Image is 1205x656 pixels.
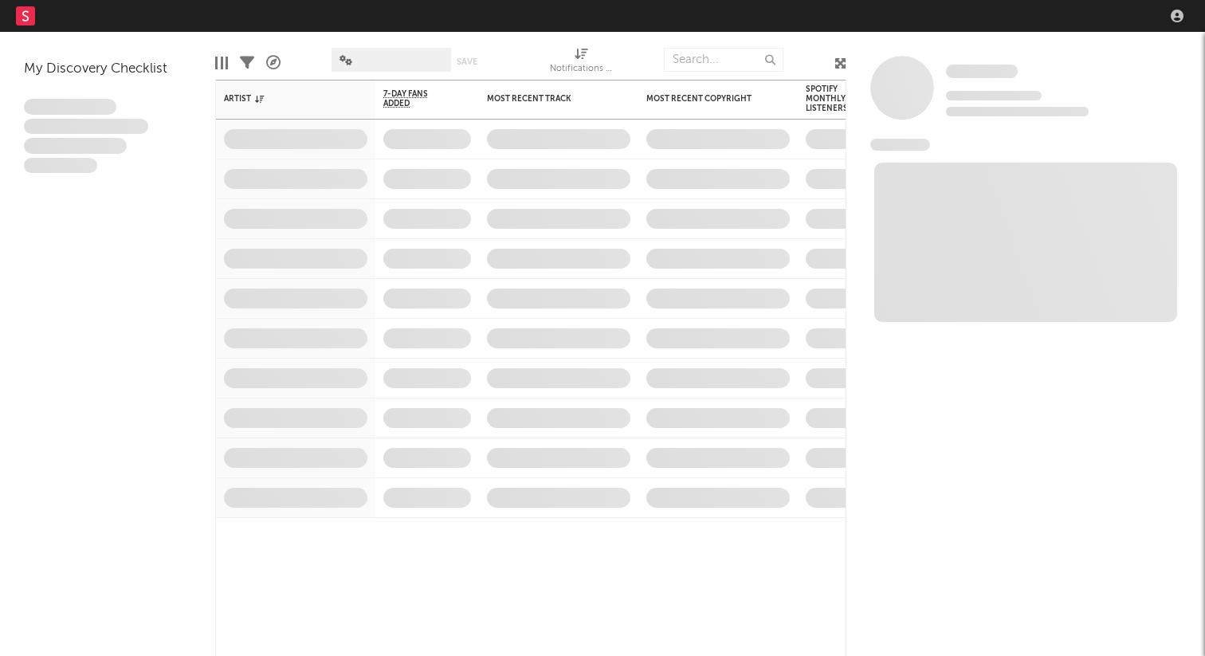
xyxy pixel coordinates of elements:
[487,94,606,104] div: Most Recent Track
[646,94,766,104] div: Most Recent Copyright
[946,107,1089,116] span: 0 fans last week
[215,40,228,86] div: Edit Columns
[946,65,1018,78] span: Some Artist
[946,64,1018,80] a: Some Artist
[24,99,116,115] span: Lorem ipsum dolor
[664,48,783,72] input: Search...
[24,60,191,79] div: My Discovery Checklist
[550,60,614,79] div: Notifications (Artist)
[806,84,862,113] div: Spotify Monthly Listeners
[224,94,343,104] div: Artist
[266,40,281,86] div: A&R Pipeline
[870,139,930,151] span: News Feed
[457,57,477,66] button: Save
[24,138,127,154] span: Praesent ac interdum
[24,119,148,135] span: Integer aliquet in purus et
[24,158,97,174] span: Aliquam viverra
[946,91,1042,100] span: Tracking Since: [DATE]
[240,40,254,86] div: Filters
[550,40,614,86] div: Notifications (Artist)
[383,89,447,108] span: 7-Day Fans Added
